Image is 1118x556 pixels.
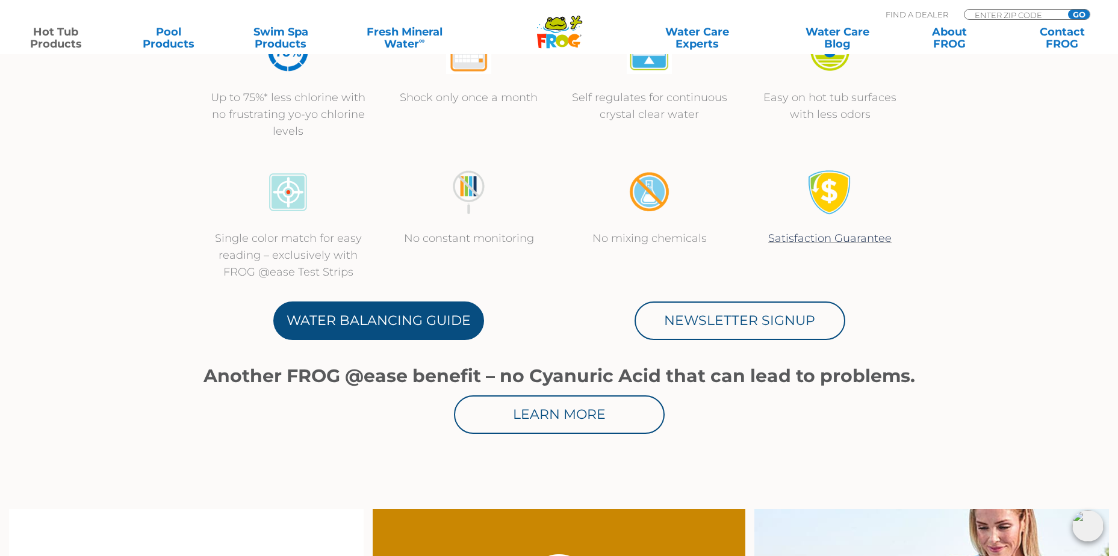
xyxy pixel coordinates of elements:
p: Easy on hot tub surfaces with less odors [752,89,908,123]
p: Find A Dealer [886,9,948,20]
img: no-mixing1 [627,170,672,215]
a: Water Balancing Guide [273,301,484,340]
a: Fresh MineralWater∞ [350,26,459,50]
p: Shock only once a month [391,89,547,106]
a: Water CareBlog [793,26,881,50]
input: Zip Code Form [974,10,1055,20]
a: Water CareExperts [626,26,768,50]
a: Hot TubProducts [12,26,99,50]
p: Single color match for easy reading – exclusively with FROG @ease Test Strips [210,230,367,280]
img: no-constant-monitoring1 [446,170,491,215]
p: Up to 75%* less chlorine with no frustrating yo-yo chlorine levels [210,89,367,140]
img: icon-atease-color-match [266,170,311,215]
sup: ∞ [419,36,425,45]
img: openIcon [1072,510,1104,542]
a: Newsletter Signup [635,301,845,340]
a: Satisfaction Guarantee [768,232,892,245]
img: Satisfaction Guarantee Icon [807,170,852,215]
a: Swim SpaProducts [237,26,325,50]
p: No mixing chemicals [571,230,728,247]
p: Self regulates for continuous crystal clear water [571,89,728,123]
p: No constant monitoring [391,230,547,247]
a: ContactFROG [1019,26,1106,50]
a: Learn More [454,395,665,434]
input: GO [1068,10,1090,19]
h1: Another FROG @ease benefit – no Cyanuric Acid that can lead to problems. [198,366,921,386]
a: AboutFROG [906,26,993,50]
a: PoolProducts [125,26,212,50]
